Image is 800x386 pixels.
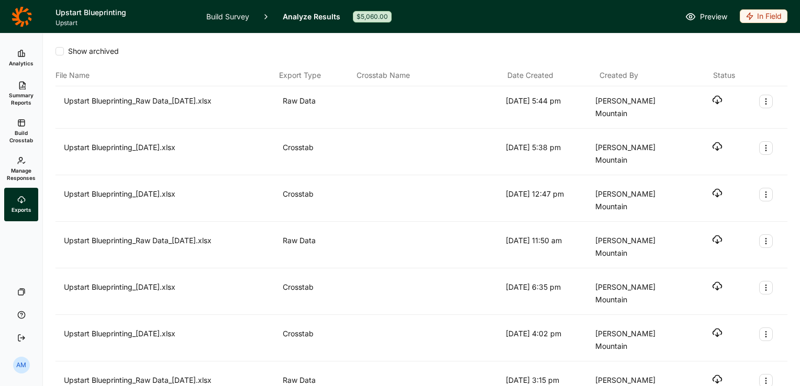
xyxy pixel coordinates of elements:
div: [PERSON_NAME] Mountain [595,188,681,213]
div: Upstart Blueprinting_[DATE].xlsx [64,188,279,213]
div: Export Type [279,69,352,82]
div: Crosstab [283,327,354,353]
button: Download file [712,234,723,245]
div: Date Created [507,69,595,82]
div: [PERSON_NAME] Mountain [595,95,681,120]
button: Download file [712,95,723,105]
button: Export Actions [759,281,773,294]
a: Exports [4,188,38,221]
button: Export Actions [759,327,773,341]
div: Upstart Blueprinting_[DATE].xlsx [64,327,279,353]
div: Crosstab [283,141,354,166]
div: Raw Data [283,95,354,120]
h1: Upstart Blueprinting [55,6,194,19]
div: Crosstab [283,188,354,213]
div: [PERSON_NAME] Mountain [595,234,681,259]
a: Summary Reports [4,75,38,112]
div: [PERSON_NAME] Mountain [595,327,681,353]
button: Download file [712,141,723,152]
div: [PERSON_NAME] Mountain [595,141,681,166]
div: Crosstab [283,281,354,306]
span: Upstart [55,19,194,27]
div: Status [713,69,735,82]
button: In Field [740,9,787,24]
div: File Name [55,69,275,82]
div: Created By [599,69,687,82]
div: [DATE] 12:47 pm [506,188,592,213]
a: Preview [685,10,727,23]
span: Show archived [64,46,119,56]
button: Download file [712,374,723,384]
div: Upstart Blueprinting_Raw Data_[DATE].xlsx [64,95,279,120]
a: Analytics [4,41,38,75]
button: Export Actions [759,95,773,108]
div: [DATE] 5:38 pm [506,141,592,166]
a: Manage Responses [4,150,38,188]
div: In Field [740,9,787,23]
span: Analytics [9,60,34,67]
div: [DATE] 6:35 pm [506,281,592,306]
div: [PERSON_NAME] Mountain [595,281,681,306]
span: Manage Responses [7,167,36,181]
span: Preview [700,10,727,23]
div: Raw Data [283,234,354,259]
div: Upstart Blueprinting_[DATE].xlsx [64,281,279,306]
a: Build Crosstab [4,112,38,150]
div: [DATE] 4:02 pm [506,327,592,353]
div: AM [13,357,30,373]
button: Export Actions [759,141,773,155]
button: Download file [712,327,723,338]
button: Download file [712,188,723,198]
div: Upstart Blueprinting_[DATE].xlsx [64,141,279,166]
button: Download file [712,281,723,291]
button: Export Actions [759,234,773,248]
span: Summary Reports [8,92,34,106]
div: $5,060.00 [353,11,392,22]
div: [DATE] 11:50 am [506,234,592,259]
div: Crosstab Name [357,69,503,82]
span: Build Crosstab [8,129,34,144]
div: Upstart Blueprinting_Raw Data_[DATE].xlsx [64,234,279,259]
div: [DATE] 5:44 pm [506,95,592,120]
button: Export Actions [759,188,773,201]
span: Exports [12,206,31,213]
